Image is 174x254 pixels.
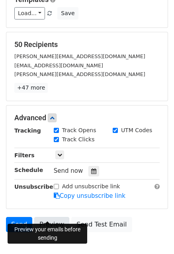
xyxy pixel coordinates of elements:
strong: Filters [14,152,35,158]
div: Preview your emails before sending [8,224,87,244]
button: Save [57,7,78,20]
label: Track Clicks [62,135,95,144]
h5: Advanced [14,113,160,122]
a: Send Test Email [71,217,132,232]
small: [PERSON_NAME][EMAIL_ADDRESS][DOMAIN_NAME] [14,53,145,59]
label: UTM Codes [121,126,152,135]
small: [PERSON_NAME][EMAIL_ADDRESS][DOMAIN_NAME] [14,71,145,77]
h5: 50 Recipients [14,40,160,49]
strong: Tracking [14,127,41,134]
label: Add unsubscribe link [62,182,120,191]
a: +47 more [14,83,48,93]
iframe: Chat Widget [134,216,174,254]
a: Preview [34,217,69,232]
strong: Schedule [14,167,43,173]
span: Send now [54,167,83,174]
strong: Unsubscribe [14,184,53,190]
label: Track Opens [62,126,96,135]
a: Send [6,217,32,232]
a: Copy unsubscribe link [54,192,125,199]
a: Load... [14,7,45,20]
small: [EMAIL_ADDRESS][DOMAIN_NAME] [14,63,103,68]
